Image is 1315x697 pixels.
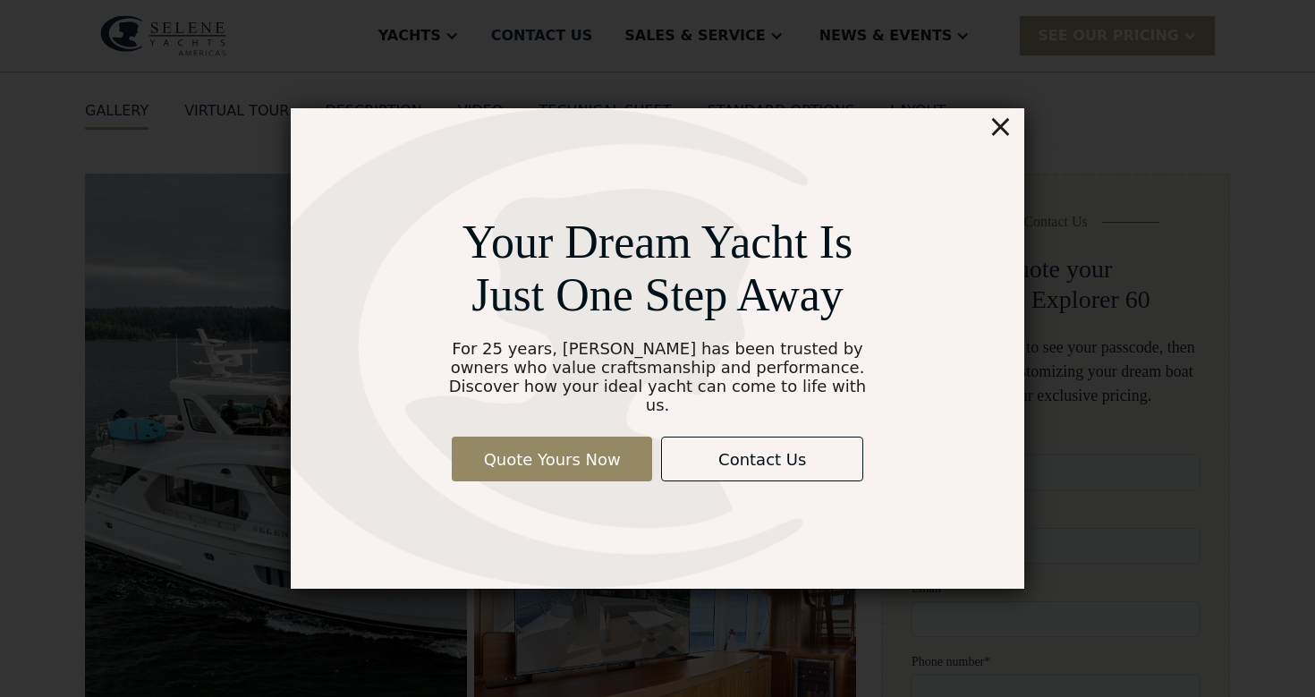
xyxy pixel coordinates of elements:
[661,437,863,481] a: Contact Us
[988,108,1014,144] div: ×
[2,610,285,658] span: Tick the box below to receive occasional updates, exclusive offers, and VIP access via text message.
[441,216,875,321] div: Your Dream Yacht Is Just One Step Away
[452,437,652,481] a: Quote Yours Now
[441,339,875,414] div: For 25 years, [PERSON_NAME] has been trusted by owners who value craftsmanship and performance. D...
